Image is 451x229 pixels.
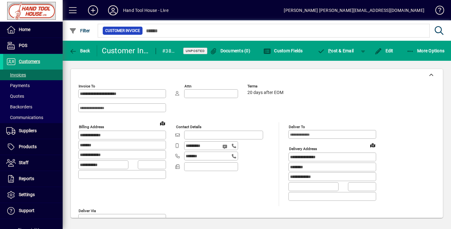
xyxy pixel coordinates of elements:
span: 20 days after EOM [247,90,283,95]
button: Post & Email [314,45,357,56]
span: Customers [19,59,40,64]
span: Payments [6,83,30,88]
mat-label: Deliver To [289,125,305,129]
span: Back [69,48,90,53]
a: Products [3,139,63,155]
mat-label: Deliver via [79,208,96,213]
a: Staff [3,155,63,171]
button: Custom Fields [262,45,304,56]
app-page-header-button: Back [63,45,97,56]
mat-label: Invoice To [79,84,95,88]
span: Support [19,208,34,213]
span: Settings [19,192,35,197]
a: Home [3,22,63,38]
span: Staff [19,160,29,165]
span: P [328,48,331,53]
a: Suppliers [3,123,63,139]
a: View on map [368,140,378,150]
span: Terms [247,84,285,88]
button: More Options [405,45,446,56]
button: Edit [373,45,395,56]
div: Hand Tool House - Live [123,5,168,15]
span: More Options [407,48,445,53]
span: Products [19,144,37,149]
span: Unposted [186,49,205,53]
button: Filter [68,25,92,36]
button: Send SMS [218,139,233,154]
div: [PERSON_NAME] [PERSON_NAME][EMAIL_ADDRESS][DOMAIN_NAME] [284,5,424,15]
button: Add [83,5,103,16]
span: Backorders [6,104,32,109]
span: Custom Fields [263,48,303,53]
div: Customer Invoice [102,46,150,56]
span: Customer Invoice [105,28,140,34]
button: Back [68,45,92,56]
a: Knowledge Base [431,1,443,22]
span: Invoices [6,72,26,77]
button: Documents (0) [208,45,252,56]
a: Settings [3,187,63,203]
span: Communications [6,115,43,120]
a: Communications [3,112,63,123]
button: Profile [103,5,123,16]
a: View on map [158,118,168,128]
mat-label: Attn [184,84,191,88]
span: Suppliers [19,128,37,133]
span: Reports [19,176,34,181]
span: ost & Email [318,48,354,53]
a: Quotes [3,91,63,101]
span: Filter [69,28,90,33]
span: Quotes [6,94,24,99]
a: POS [3,38,63,54]
a: Invoices [3,70,63,80]
a: Payments [3,80,63,91]
span: Edit [375,48,393,53]
a: Support [3,203,63,219]
span: POS [19,43,27,48]
span: Documents (0) [210,48,250,53]
div: #387028 [162,46,175,56]
a: Reports [3,171,63,187]
a: Backorders [3,101,63,112]
span: Home [19,27,30,32]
